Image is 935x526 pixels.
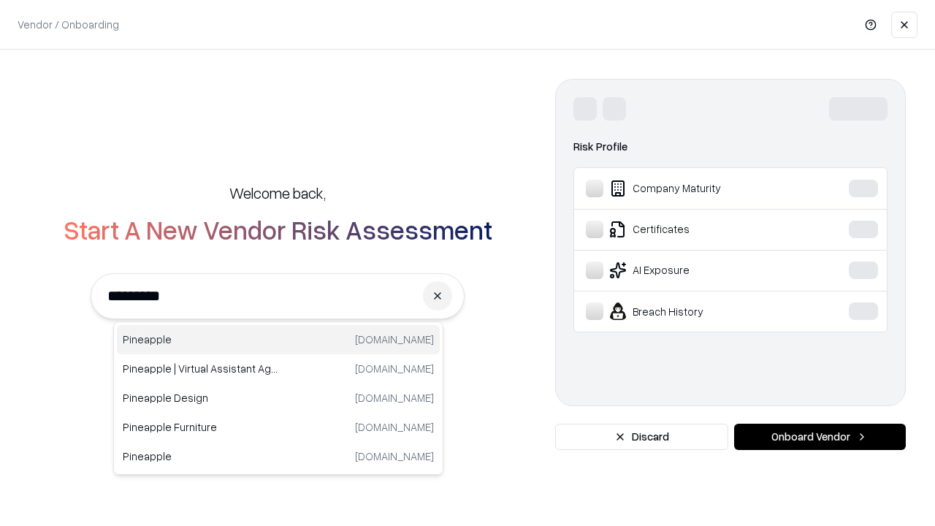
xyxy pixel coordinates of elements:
[123,419,278,435] p: Pineapple Furniture
[573,138,888,156] div: Risk Profile
[123,332,278,347] p: Pineapple
[64,215,492,244] h2: Start A New Vendor Risk Assessment
[355,332,434,347] p: [DOMAIN_NAME]
[734,424,906,450] button: Onboard Vendor
[355,419,434,435] p: [DOMAIN_NAME]
[355,390,434,405] p: [DOMAIN_NAME]
[123,361,278,376] p: Pineapple | Virtual Assistant Agency
[586,262,804,279] div: AI Exposure
[123,390,278,405] p: Pineapple Design
[586,221,804,238] div: Certificates
[355,449,434,464] p: [DOMAIN_NAME]
[113,321,443,475] div: Suggestions
[586,302,804,320] div: Breach History
[355,361,434,376] p: [DOMAIN_NAME]
[18,17,119,32] p: Vendor / Onboarding
[586,180,804,197] div: Company Maturity
[555,424,728,450] button: Discard
[229,183,326,203] h5: Welcome back,
[123,449,278,464] p: Pineapple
